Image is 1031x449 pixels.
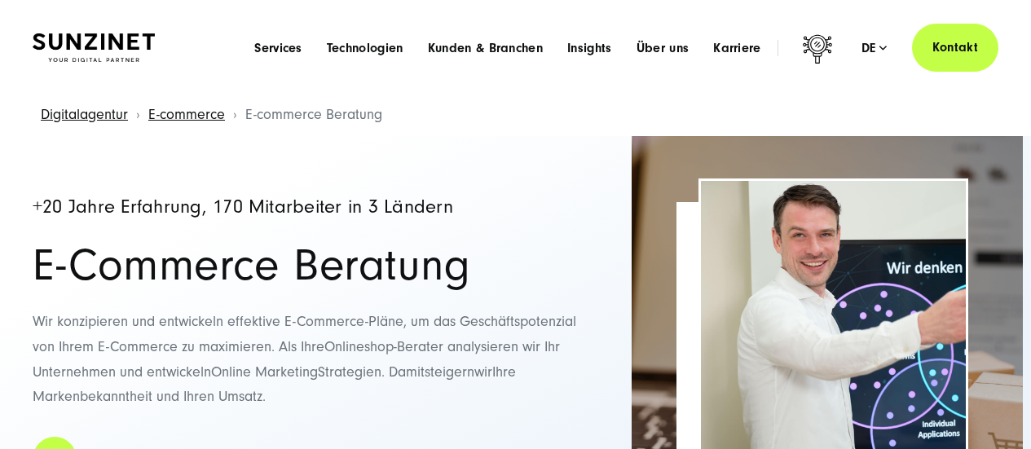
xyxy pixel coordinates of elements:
[318,363,381,381] span: Strategien
[211,363,318,381] span: Online Marketing
[713,40,761,56] a: Karriere
[425,363,474,381] span: steigern
[637,40,690,56] a: Über uns
[861,40,888,56] div: de
[33,313,576,355] span: Wir konzipieren und entwickeln effektive E-Commerce-Pläne, um das Geschäftspotenzial von Ihrem E-...
[148,106,225,123] a: E-commerce
[33,197,589,218] h4: +20 Jahre Erfahrung, 170 Mitarbeiter in 3 Ländern
[33,338,560,381] span: hop-Berater analysieren wir Ihr Unternehmen und entwickeln
[912,24,998,72] a: Kontakt
[324,338,370,355] span: Onlines
[474,363,492,381] span: wir
[33,243,589,288] h1: E-Commerce Beratung
[327,40,403,56] a: Technologien
[33,33,155,62] img: SUNZINET Full Service Digital Agentur
[245,106,382,123] span: E-commerce Beratung
[567,40,612,56] a: Insights
[381,363,425,381] span: . Damit
[41,106,128,123] a: Digitalagentur
[254,40,302,56] a: Services
[428,40,543,56] a: Kunden & Branchen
